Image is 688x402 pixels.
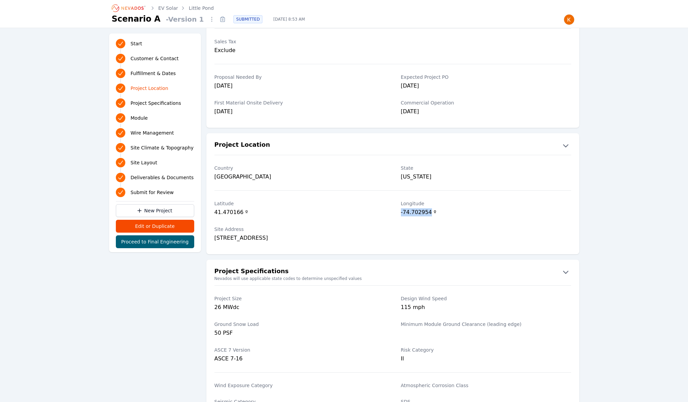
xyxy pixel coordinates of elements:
span: Wire Management [131,129,174,136]
span: Customer & Contact [131,55,179,62]
label: Sales Tax [214,38,385,45]
span: Project Location [131,85,169,92]
div: [DATE] [401,108,571,117]
a: New Project [116,204,194,217]
label: Minimum Module Ground Clearance (leading edge) [401,321,571,328]
span: Module [131,115,148,121]
button: Edit or Duplicate [116,220,194,233]
div: 26 MWdc [214,303,385,313]
span: [DATE] 8:53 AM [268,17,310,22]
a: Little Pond [189,5,214,11]
span: Start [131,40,142,47]
span: - Version 1 [163,15,206,24]
label: Country [214,165,385,171]
label: Site Address [214,226,385,233]
label: Proposal Needed By [214,74,385,80]
label: Wind Exposure Category [214,382,385,389]
div: 50 PSF [214,329,385,338]
label: Latitude [214,200,385,207]
div: ASCE 7-16 [214,355,385,363]
div: Exclude [214,46,385,54]
div: [US_STATE] [401,173,571,181]
label: Project Size [214,295,385,302]
span: Deliverables & Documents [131,174,194,181]
span: Project Specifications [131,100,181,107]
nav: Progress [116,38,194,198]
span: Site Climate & Topography [131,144,194,151]
div: -74.702954 º [401,208,571,218]
div: [DATE] [401,82,571,91]
small: Nevados will use applicable state codes to determine unspecified values [206,276,579,281]
div: [DATE] [214,108,385,117]
span: Site Layout [131,159,157,166]
label: Atmospheric Corrosion Class [401,382,571,389]
div: [GEOGRAPHIC_DATA] [214,173,385,181]
span: Submit for Review [131,189,174,196]
div: [DATE] [214,82,385,91]
div: SUBMITTED [233,15,262,23]
button: Proceed to Final Engineering [116,235,194,248]
label: ASCE 7 Version [214,347,385,353]
img: Katherine Ransom [564,14,575,25]
label: First Material Onsite Delivery [214,99,385,106]
button: Project Location [206,140,579,151]
button: Project Specifications [206,266,579,277]
label: Ground Snow Load [214,321,385,328]
label: State [401,165,571,171]
label: Risk Category [401,347,571,353]
label: Design Wind Speed [401,295,571,302]
label: Expected Project PO [401,74,571,80]
a: EV Solar [158,5,178,11]
label: Commercial Operation [401,99,571,106]
label: Longitude [401,200,571,207]
h1: Scenario A [112,14,161,24]
div: 115 mph [401,303,571,313]
h2: Project Location [214,140,270,151]
nav: Breadcrumb [112,3,214,14]
div: II [401,355,571,363]
div: 41.470166 º [214,208,385,218]
div: [STREET_ADDRESS] [214,234,385,243]
h2: Project Specifications [214,266,289,277]
span: Fulfillment & Dates [131,70,176,77]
